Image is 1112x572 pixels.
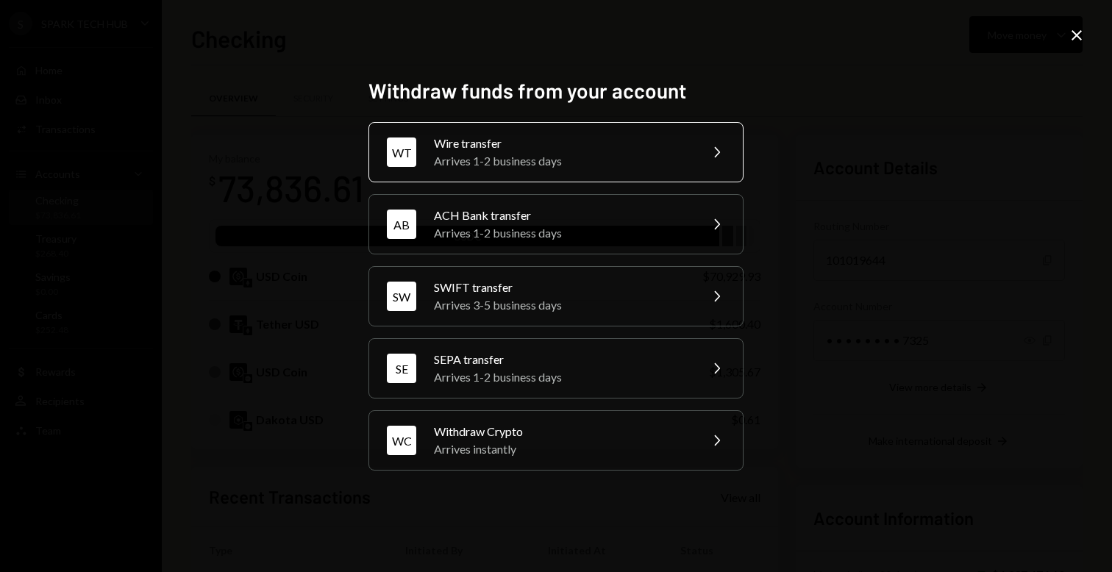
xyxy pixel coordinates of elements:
div: Withdraw Crypto [434,423,690,440]
div: SW [387,282,416,311]
div: Arrives 1-2 business days [434,224,690,242]
div: AB [387,210,416,239]
button: WCWithdraw CryptoArrives instantly [368,410,744,471]
div: SWIFT transfer [434,279,690,296]
h2: Withdraw funds from your account [368,76,744,105]
div: SE [387,354,416,383]
div: Arrives instantly [434,440,690,458]
div: ACH Bank transfer [434,207,690,224]
button: SWSWIFT transferArrives 3-5 business days [368,266,744,326]
div: Arrives 1-2 business days [434,368,690,386]
div: Arrives 3-5 business days [434,296,690,314]
div: SEPA transfer [434,351,690,368]
button: WTWire transferArrives 1-2 business days [368,122,744,182]
button: ABACH Bank transferArrives 1-2 business days [368,194,744,254]
div: WT [387,137,416,167]
div: Wire transfer [434,135,690,152]
div: Arrives 1-2 business days [434,152,690,170]
button: SESEPA transferArrives 1-2 business days [368,338,744,398]
div: WC [387,426,416,455]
